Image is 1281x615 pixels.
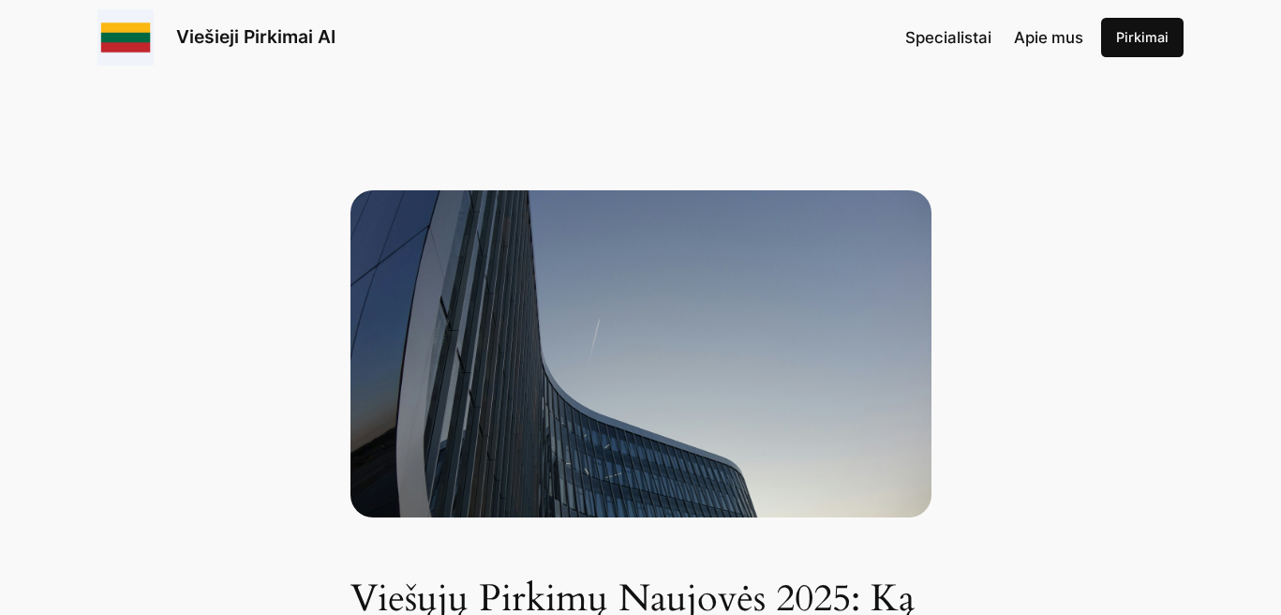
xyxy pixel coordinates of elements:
a: Specialistai [905,25,991,50]
span: Apie mus [1014,28,1083,47]
span: Specialistai [905,28,991,47]
a: Viešieji Pirkimai AI [176,25,335,48]
a: Apie mus [1014,25,1083,50]
a: Pirkimai [1101,18,1184,57]
img: Viešieji pirkimai logo [97,9,154,66]
nav: Navigation [905,25,1083,50]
